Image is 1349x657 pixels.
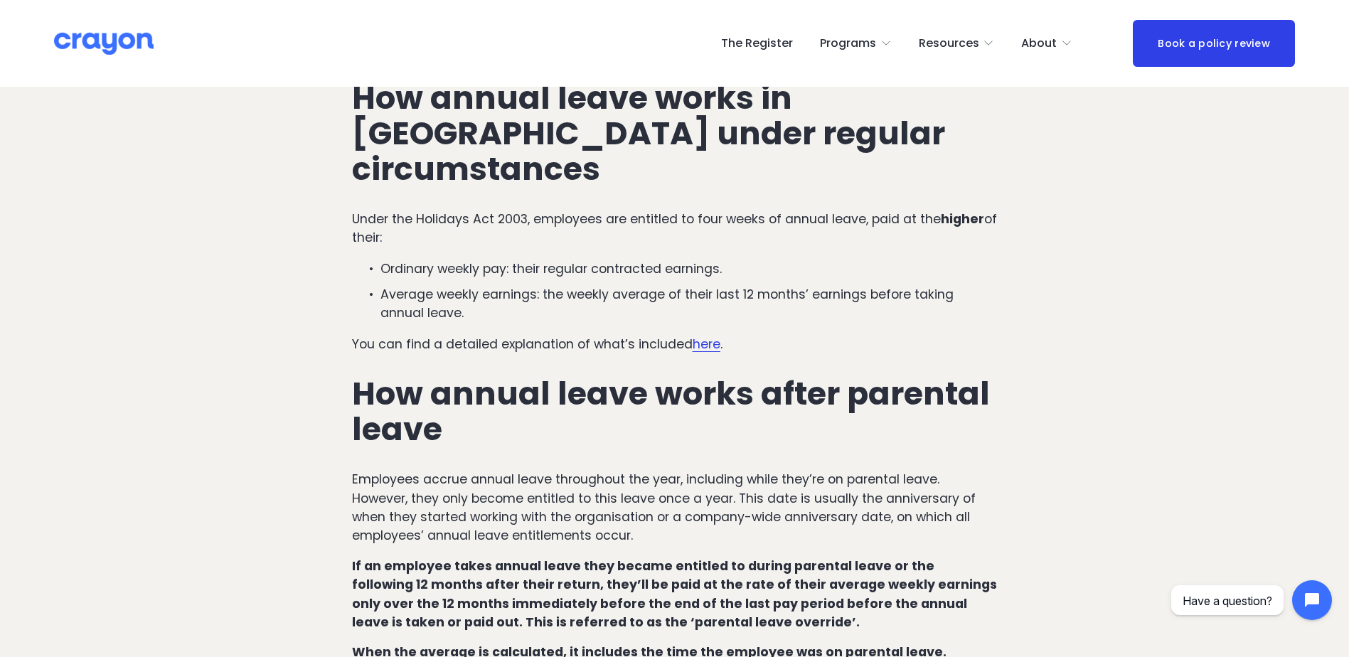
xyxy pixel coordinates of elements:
a: The Register [721,32,793,55]
strong: If an employee takes annual leave they became entitled to during parental leave or the following ... [352,557,1000,631]
a: Book a policy review [1133,20,1295,66]
p: You can find a detailed explanation of what’s included . [352,335,998,353]
span: Programs [820,33,876,54]
p: Ordinary weekly pay: their regular contracted earnings. [380,260,998,278]
span: Resources [919,33,979,54]
img: Crayon [54,31,154,56]
a: folder dropdown [820,32,892,55]
p: Employees accrue annual leave throughout the year, including while they’re on parental leave. How... [352,470,998,545]
span: About [1021,33,1057,54]
p: Average weekly earnings: the weekly average of their last 12 months’ earnings before taking annua... [380,285,998,323]
strong: higher [941,210,984,228]
strong: How annual leave works after parental leave [352,371,997,452]
a: folder dropdown [919,32,995,55]
a: here [693,336,720,353]
h2: How annual leave works in [GEOGRAPHIC_DATA] under regular circumstances [352,80,998,187]
a: folder dropdown [1021,32,1072,55]
p: Under the Holidays Act 2003, employees are entitled to four weeks of annual leave, paid at the of... [352,210,998,247]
